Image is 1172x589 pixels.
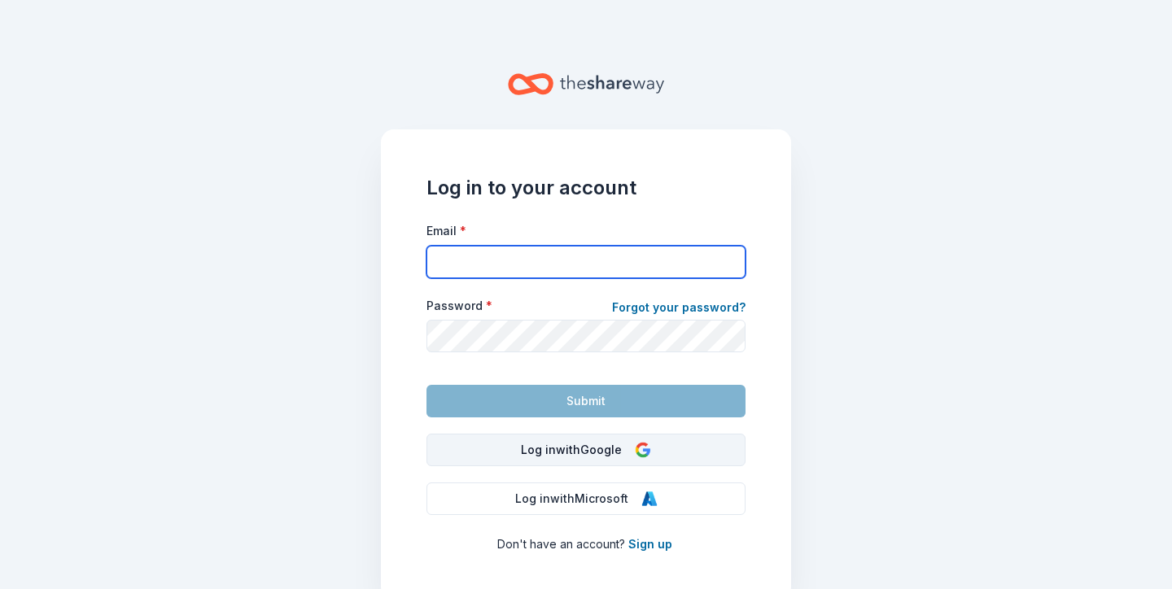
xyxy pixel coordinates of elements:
span: Don ' t have an account? [497,537,625,551]
a: Home [508,65,664,103]
a: Forgot your password? [612,298,746,321]
img: Google Logo [635,442,651,458]
h1: Log in to your account [426,175,746,201]
a: Sign up [628,537,672,551]
label: Password [426,298,492,314]
button: Log inwithMicrosoft [426,482,746,515]
button: Log inwithGoogle [426,434,746,466]
img: Microsoft Logo [641,491,658,507]
label: Email [426,223,466,239]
